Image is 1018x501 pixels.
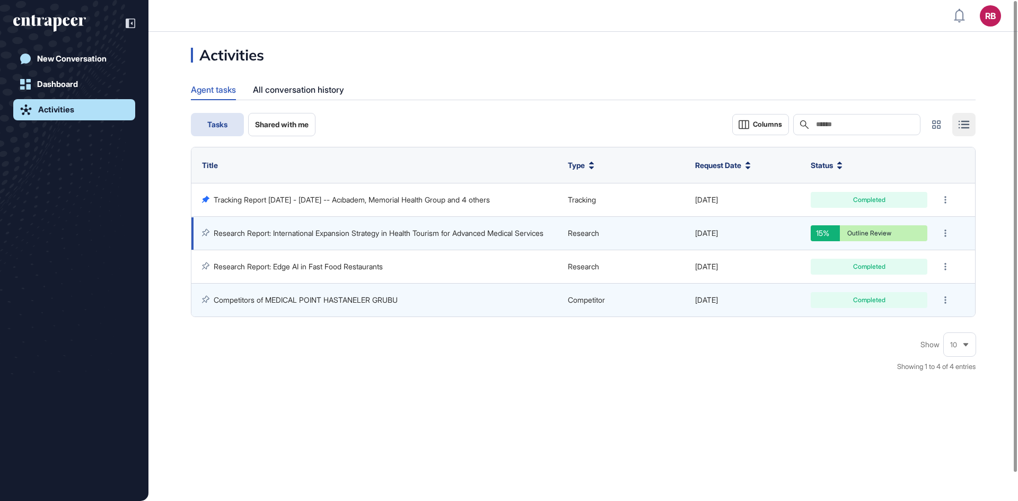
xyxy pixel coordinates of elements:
[695,228,718,238] span: [DATE]
[37,80,78,89] div: Dashboard
[214,228,543,238] a: Research Report: International Expansion Strategy in Health Tourism for Advanced Medical Services
[248,113,315,136] button: Shared with me
[811,161,833,170] span: Status
[568,295,605,304] span: Competitor
[695,161,751,170] button: Request Date
[13,15,86,32] div: entrapeer-logo
[695,262,718,271] span: [DATE]
[37,54,107,64] div: New Conversation
[732,114,789,135] button: Columns
[568,195,596,204] span: Tracking
[695,195,718,204] span: [DATE]
[253,80,344,100] div: All conversation history
[897,362,976,372] div: Showing 1 to 4 of 4 entries
[568,228,599,238] span: Research
[214,262,383,271] a: Research Report: Edge AI in Fast Food Restaurants
[207,120,227,129] span: Tasks
[214,195,490,204] a: Tracking Report [DATE] - [DATE] -- Acıbadem, Memorial Health Group and 4 others
[568,161,594,170] button: Type
[191,48,264,63] div: Activities
[38,105,74,115] div: Activities
[695,295,718,304] span: [DATE]
[568,262,599,271] span: Research
[753,120,782,128] span: Columns
[980,5,1001,27] button: RB
[695,161,741,170] span: Request Date
[191,113,244,136] button: Tasks
[920,340,940,349] span: Show
[819,297,919,303] div: Completed
[214,295,398,304] a: Competitors of MEDICAL POINT HASTANELER GRUBU
[568,161,585,170] span: Type
[819,230,919,236] div: Outline Review
[950,341,957,349] span: 10
[13,99,135,120] a: Activities
[819,197,919,203] div: Completed
[202,161,218,170] span: Title
[13,48,135,69] a: New Conversation
[819,263,919,270] div: Completed
[13,74,135,95] a: Dashboard
[811,161,843,170] button: Status
[255,120,309,129] span: Shared with me
[811,225,840,241] div: 15%
[191,80,236,99] div: Agent tasks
